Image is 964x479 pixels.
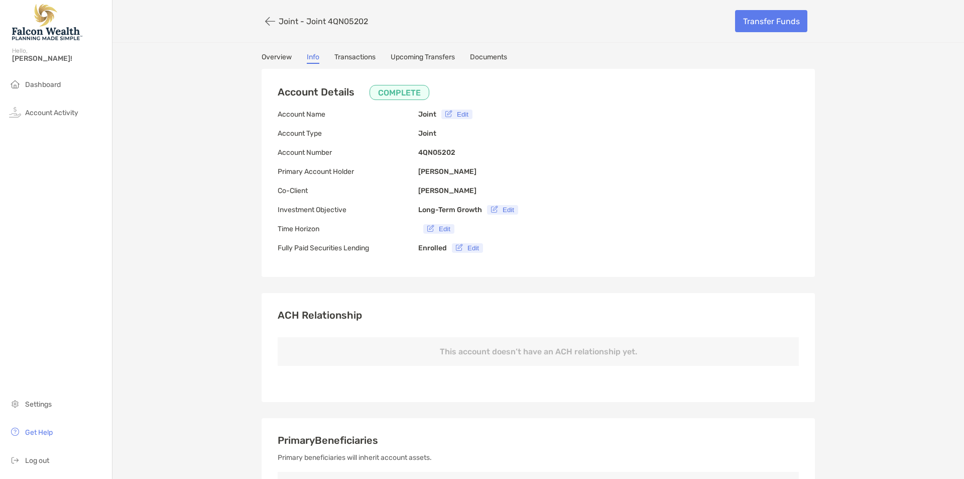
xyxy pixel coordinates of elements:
[278,309,799,321] h3: ACH Relationship
[12,54,106,63] span: [PERSON_NAME]!
[9,398,21,410] img: settings icon
[470,53,507,64] a: Documents
[278,337,799,366] p: This account doesn’t have an ACH relationship yet.
[418,148,455,157] b: 4QN05202
[262,53,292,64] a: Overview
[378,86,421,99] p: COMPLETE
[278,127,418,140] p: Account Type
[278,85,429,100] h3: Account Details
[25,400,52,409] span: Settings
[307,53,319,64] a: Info
[9,426,21,438] img: get-help icon
[278,204,418,216] p: Investment Objective
[25,456,49,465] span: Log out
[278,146,418,159] p: Account Number
[391,53,455,64] a: Upcoming Transfers
[418,167,476,176] b: [PERSON_NAME]
[278,242,418,254] p: Fully Paid Securities Lending
[278,223,418,235] p: Time Horizon
[334,53,376,64] a: Transactions
[9,106,21,118] img: activity icon
[418,129,436,138] b: Joint
[278,108,418,121] p: Account Name
[9,78,21,90] img: household icon
[25,109,78,117] span: Account Activity
[25,80,61,89] span: Dashboard
[452,243,483,253] button: Edit
[278,434,378,446] span: Primary Beneficiaries
[487,205,518,215] button: Edit
[441,110,472,119] button: Edit
[12,4,82,40] img: Falcon Wealth Planning Logo
[418,186,476,195] b: [PERSON_NAME]
[9,454,21,466] img: logout icon
[278,184,418,197] p: Co-Client
[278,451,799,464] p: Primary beneficiaries will inherit account assets.
[418,110,436,119] b: Joint
[735,10,807,32] a: Transfer Funds
[278,165,418,178] p: Primary Account Holder
[418,206,482,214] b: Long-Term Growth
[25,428,53,437] span: Get Help
[279,17,368,26] p: Joint - Joint 4QN05202
[423,224,454,234] button: Edit
[418,244,447,252] b: Enrolled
